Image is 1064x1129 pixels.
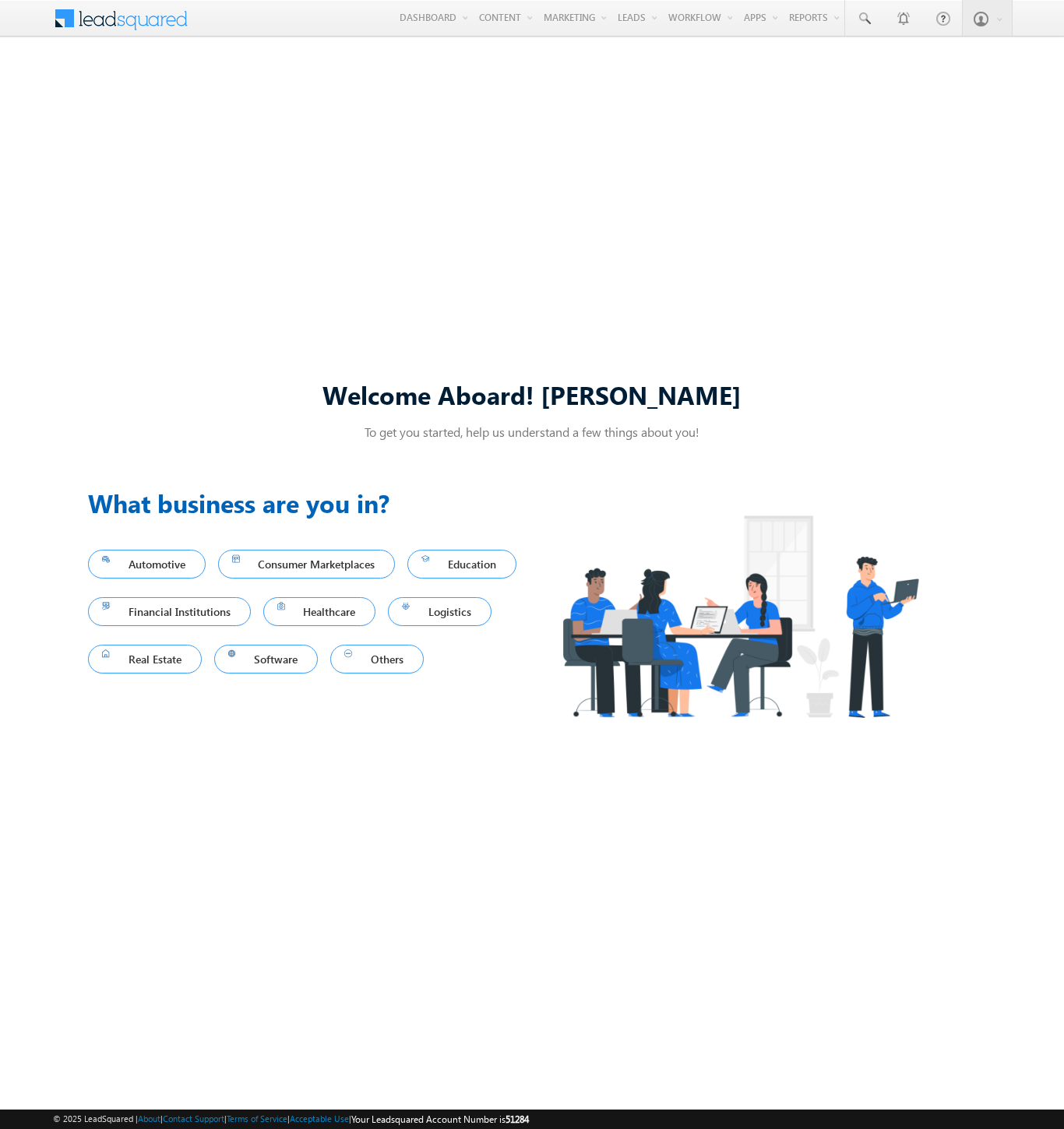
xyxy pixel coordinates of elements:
span: Real Estate [102,649,188,670]
p: To get you started, help us understand a few things about you! [88,424,976,440]
span: Logistics [402,601,477,622]
div: Welcome Aboard! [PERSON_NAME] [88,378,976,411]
a: Terms of Service [227,1113,287,1124]
span: Education [421,554,502,575]
span: Financial Institutions [102,601,237,622]
a: Acceptable Use [290,1113,349,1124]
h3: What business are you in? [88,484,532,522]
span: Others [344,649,410,670]
span: Your Leadsquared Account Number is [351,1113,529,1125]
span: © 2025 LeadSquared | | | | | [53,1112,529,1127]
span: Automotive [102,554,192,575]
a: About [138,1113,160,1124]
a: Contact Support [163,1113,224,1124]
span: Healthcare [277,601,362,622]
span: Software [228,649,305,670]
span: Consumer Marketplaces [232,554,382,575]
img: Industry.png [532,484,948,748]
span: 51284 [506,1113,529,1125]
